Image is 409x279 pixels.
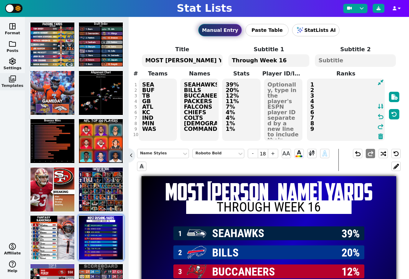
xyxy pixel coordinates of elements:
[342,244,360,261] span: 20%
[133,93,138,99] div: 3
[226,45,312,54] label: Subtitle 1
[8,75,17,83] span: photo_library
[8,57,17,65] span: settings
[354,150,362,158] span: undo
[30,22,74,66] img: template
[342,225,360,242] span: 39%
[133,132,138,137] div: 10
[30,119,74,163] img: template
[139,79,177,141] textarea: SEA BUF TB GB ATL KC IND MIN WAS
[79,119,123,163] img: template
[248,149,258,158] span: -
[262,70,304,78] label: Player ID/Image URL
[220,70,262,78] label: Stats
[133,88,138,93] div: 2
[179,70,220,78] label: Names
[268,149,278,158] span: +
[353,149,362,158] button: undo
[133,82,138,88] div: 1
[177,2,232,15] h1: Stat Lists
[30,168,74,211] img: template
[366,150,375,158] span: redo
[177,247,184,258] span: 2
[30,71,74,115] img: template
[198,24,242,36] button: Manual Entry
[8,242,17,251] span: monetization_on
[79,22,123,66] img: template
[133,104,138,110] div: 5
[312,45,399,54] label: Subtitle 2
[212,227,341,240] span: SEAHAWKS
[137,162,146,171] span: A
[133,121,138,126] div: 8
[376,112,385,121] span: undo
[139,45,226,54] label: Title
[142,180,396,204] h1: MOST [PERSON_NAME] YARDS
[177,267,184,277] span: 3
[133,115,138,121] div: 7
[282,149,291,158] span: AA
[322,148,327,159] span: A
[137,70,179,78] label: Teams
[133,99,138,104] div: 4
[376,123,385,131] span: redo
[245,24,289,36] button: Paste Table
[30,216,74,260] img: template
[196,151,234,156] div: Roboto Bold
[134,70,138,78] label: #
[228,54,309,67] textarea: Through Week 16
[222,79,261,141] textarea: 39% 20% 12% 11% 7% 4% 4% 1% 1%
[133,126,138,132] div: 9
[177,228,184,239] span: 1
[79,168,123,211] img: template
[8,22,17,30] span: space_dashboard
[180,79,219,141] textarea: SEAHAWKS BILLS BUCCANEERS PACKERS FALCONS CHIEFS COLTS [DEMOGRAPHIC_DATA] COMMANDERS
[212,247,341,259] span: BILLS
[304,70,388,78] label: Ranks
[307,79,385,141] textarea: 1 2 3 4 5 6 7 8 9
[79,216,123,260] img: template
[79,71,123,115] img: template
[186,200,352,214] h2: Through Week 16
[8,40,17,48] span: folder
[140,151,179,156] div: Name Styles
[133,110,138,115] div: 6
[292,24,339,36] button: StatLists AI
[142,54,223,67] textarea: MOST [PERSON_NAME] YARDS
[8,260,17,268] span: help
[212,266,341,278] span: BUCCANEERS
